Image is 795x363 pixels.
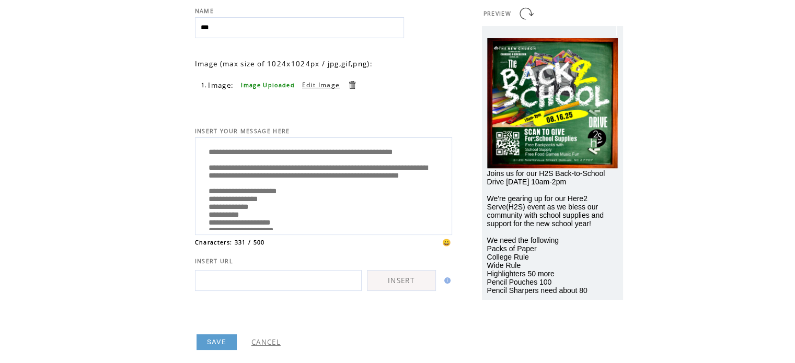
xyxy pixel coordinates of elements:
[251,337,281,347] a: CANCEL
[195,127,290,135] span: INSERT YOUR MESSAGE HERE
[442,238,452,247] span: 😀
[483,10,511,17] span: PREVIEW
[302,80,340,89] a: Edit Image
[487,169,605,295] span: Joins us for our H2S Back-to-School Drive [DATE] 10am-2pm We're gearing up for our Here2 Serve(H2...
[241,81,295,89] span: Image Uploaded
[347,80,357,90] a: Delete this item
[195,7,214,15] span: NAME
[195,257,233,265] span: INSERT URL
[195,239,265,246] span: Characters: 331 / 500
[201,81,208,89] span: 1.
[367,270,436,291] a: INSERT
[197,334,237,350] a: SAVE
[208,80,234,90] span: Image:
[441,277,451,284] img: help.gif
[195,59,373,68] span: Image (max size of 1024x1024px / jpg,gif,png):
